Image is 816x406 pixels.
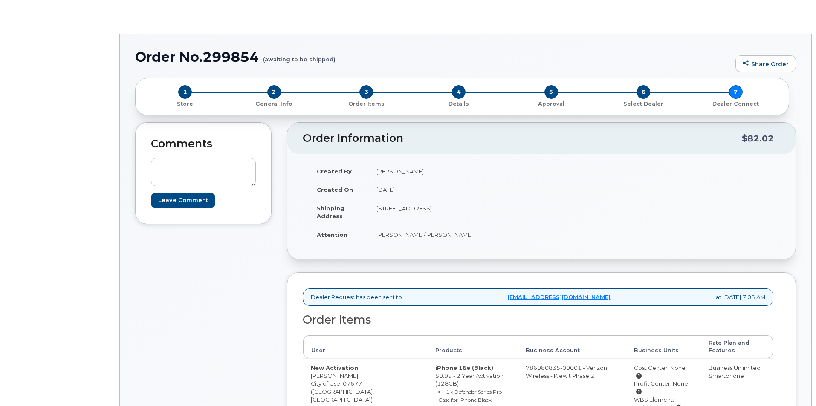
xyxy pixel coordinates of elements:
a: 4 Details [413,99,505,108]
a: 6 Select Dealer [597,99,690,108]
p: Select Dealer [601,100,686,108]
small: (awaiting to be shipped) [263,49,336,63]
th: Business Account [518,335,626,359]
h2: Order Items [303,314,773,326]
span: 3 [359,85,373,99]
strong: iPhone 16e (Black) [435,364,493,371]
a: 1 Store [142,99,228,108]
div: Dealer Request has been sent to at [DATE] 7:05 AM [303,288,773,306]
a: 2 General Info [228,99,321,108]
td: [STREET_ADDRESS] [369,199,535,225]
th: Rate Plan and Features [701,335,773,359]
span: 4 [452,85,466,99]
a: 5 Approval [505,99,597,108]
p: Details [416,100,502,108]
div: $82.02 [742,130,774,147]
strong: Attention [317,231,347,238]
th: Business Units [626,335,701,359]
span: 1 [178,85,192,99]
h2: Order Information [303,132,742,144]
div: Cost Center: None [634,364,693,380]
th: Products [428,335,518,359]
a: Share Order [735,55,796,72]
div: Profit Center: None [634,380,693,395]
strong: Created By [317,168,352,175]
span: 6 [637,85,650,99]
td: [PERSON_NAME]/[PERSON_NAME] [369,225,535,244]
a: 3 Order Items [320,99,413,108]
p: Store [146,100,225,108]
td: [DATE] [369,180,535,199]
th: User [303,335,428,359]
p: Approval [508,100,594,108]
p: Order Items [324,100,409,108]
strong: Shipping Address [317,205,344,220]
td: [PERSON_NAME] [369,162,535,181]
p: General Info [231,100,317,108]
a: [EMAIL_ADDRESS][DOMAIN_NAME] [508,293,611,301]
h1: Order No.299854 [135,49,731,64]
strong: New Activation [311,364,358,371]
span: 5 [544,85,558,99]
span: 2 [267,85,281,99]
input: Leave Comment [151,193,215,208]
h2: Comments [151,138,256,150]
strong: Created On [317,186,353,193]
